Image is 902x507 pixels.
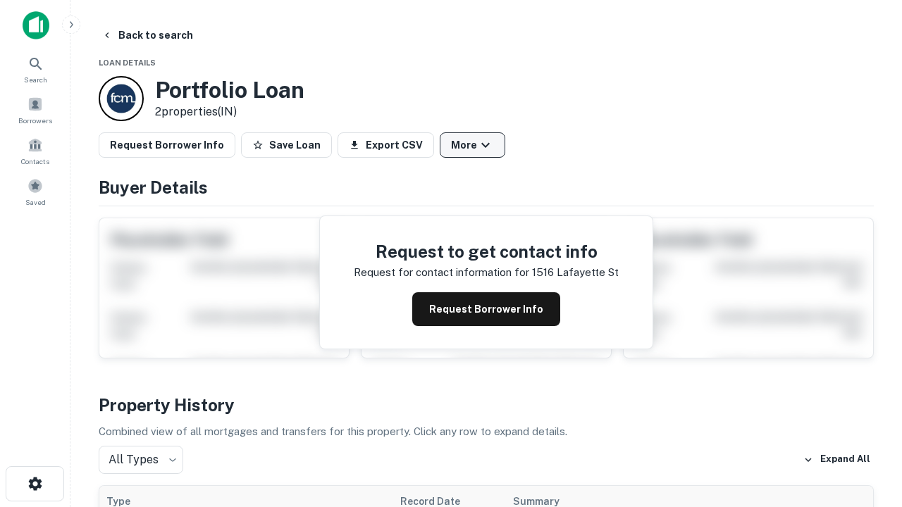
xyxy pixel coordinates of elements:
span: Search [24,74,47,85]
p: Combined view of all mortgages and transfers for this property. Click any row to expand details. [99,423,874,440]
h4: Property History [99,392,874,418]
a: Saved [4,173,66,211]
p: 1516 lafayette st [532,264,619,281]
button: Expand All [800,449,874,470]
button: More [440,132,505,158]
h3: Portfolio Loan [155,77,304,104]
span: Loan Details [99,58,156,67]
h4: Buyer Details [99,175,874,200]
button: Save Loan [241,132,332,158]
button: Request Borrower Info [99,132,235,158]
button: Request Borrower Info [412,292,560,326]
a: Borrowers [4,91,66,129]
button: Back to search [96,23,199,48]
h4: Request to get contact info [354,239,619,264]
iframe: Chat Widget [832,394,902,462]
span: Borrowers [18,115,52,126]
div: All Types [99,446,183,474]
button: Export CSV [338,132,434,158]
p: Request for contact information for [354,264,529,281]
span: Contacts [21,156,49,167]
span: Saved [25,196,46,208]
img: capitalize-icon.png [23,11,49,39]
a: Search [4,50,66,88]
a: Contacts [4,132,66,170]
p: 2 properties (IN) [155,104,304,120]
